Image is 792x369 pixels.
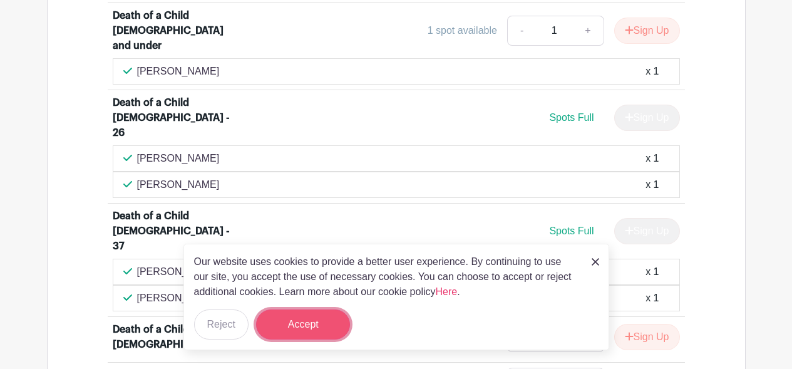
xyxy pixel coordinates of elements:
button: Sign Up [614,324,680,350]
span: Spots Full [549,112,594,123]
p: [PERSON_NAME] [137,291,220,306]
p: Our website uses cookies to provide a better user experience. By continuing to use our site, you ... [194,254,579,299]
div: x 1 [645,264,659,279]
div: x 1 [645,177,659,192]
p: [PERSON_NAME] [137,264,220,279]
div: Death of a Child [DEMOGRAPHIC_DATA] - 26 [113,95,240,140]
div: Death of a Child [DEMOGRAPHIC_DATA] and under [113,8,240,53]
button: Sign Up [614,18,680,44]
a: + [572,16,604,46]
div: Death of a Child [DEMOGRAPHIC_DATA] - 37 [113,209,240,254]
button: Accept [256,309,350,340]
div: Death of a Child [DEMOGRAPHIC_DATA] + [113,322,240,352]
p: [PERSON_NAME] [137,177,220,192]
img: close_button-5f87c8562297e5c2d7936805f587ecaba9071eb48480494691a3f1689db116b3.svg [592,258,599,266]
a: - [507,16,536,46]
div: x 1 [645,64,659,79]
p: [PERSON_NAME] [137,64,220,79]
div: x 1 [645,291,659,306]
span: Spots Full [549,226,594,236]
div: 1 spot available [428,23,497,38]
button: Reject [194,309,249,340]
a: Here [436,286,458,297]
div: x 1 [645,151,659,166]
p: [PERSON_NAME] [137,151,220,166]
